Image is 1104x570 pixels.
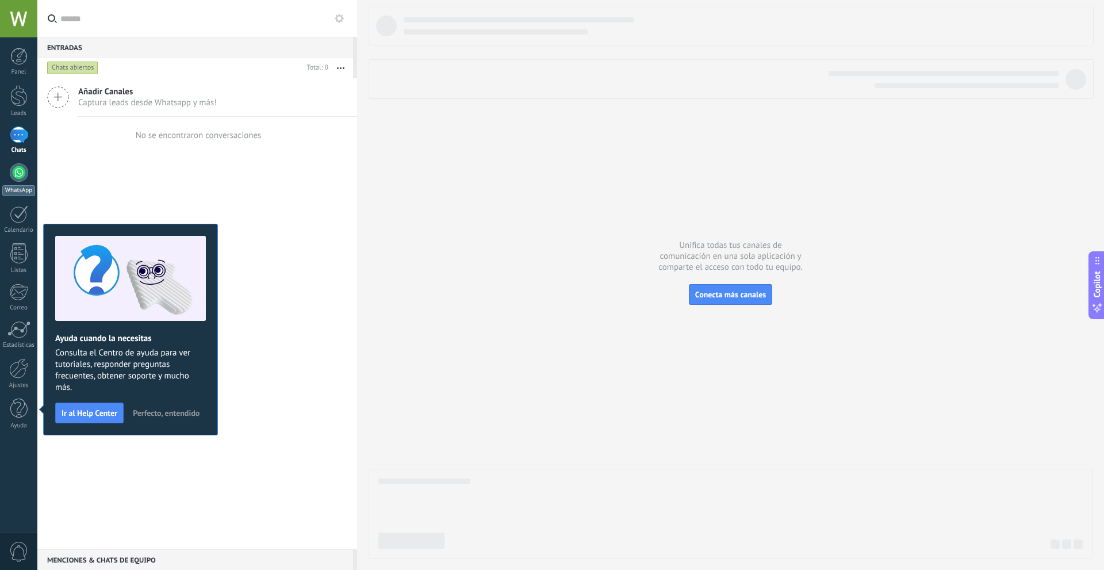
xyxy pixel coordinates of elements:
div: Correo [2,304,36,312]
span: Consulta el Centro de ayuda para ver tutoriales, responder preguntas frecuentes, obtener soporte ... [55,347,206,393]
div: Listas [2,267,36,274]
span: Añadir Canales [78,86,217,97]
h2: Ayuda cuando la necesitas [55,333,206,344]
div: Estadísticas [2,342,36,349]
span: Copilot [1091,271,1103,297]
div: Total: 0 [302,62,328,74]
div: No se encontraron conversaciones [136,130,262,141]
span: Perfecto, entendido [133,409,200,417]
span: Ir al Help Center [62,409,117,417]
div: Menciones & Chats de equipo [37,549,353,570]
button: Perfecto, entendido [128,404,205,422]
div: Chats abiertos [47,61,98,75]
div: Calendario [2,227,36,234]
span: Captura leads desde Whatsapp y más! [78,97,217,108]
div: Panel [2,68,36,76]
div: Leads [2,110,36,117]
button: Ir al Help Center [55,403,124,423]
div: Ayuda [2,422,36,430]
span: Conecta más canales [695,289,766,300]
div: Chats [2,147,36,154]
div: Entradas [37,37,353,58]
div: WhatsApp [2,185,35,196]
div: Ajustes [2,382,36,389]
button: Conecta más canales [689,284,772,305]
